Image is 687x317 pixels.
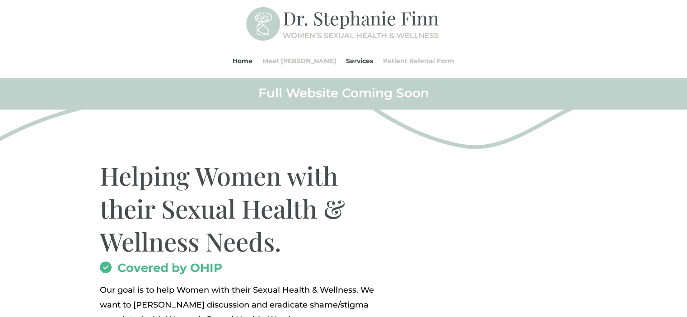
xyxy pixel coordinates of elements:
[383,44,454,78] a: Patient Referral Form
[262,44,336,78] a: Meet [PERSON_NAME]
[100,262,387,278] h2: Covered by OHIP
[346,44,373,78] a: Services
[100,159,387,262] h1: Helping Women with their Sexual Health & Wellness Needs.
[233,44,252,78] a: Home
[100,85,588,106] h2: Full Website Coming Soon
